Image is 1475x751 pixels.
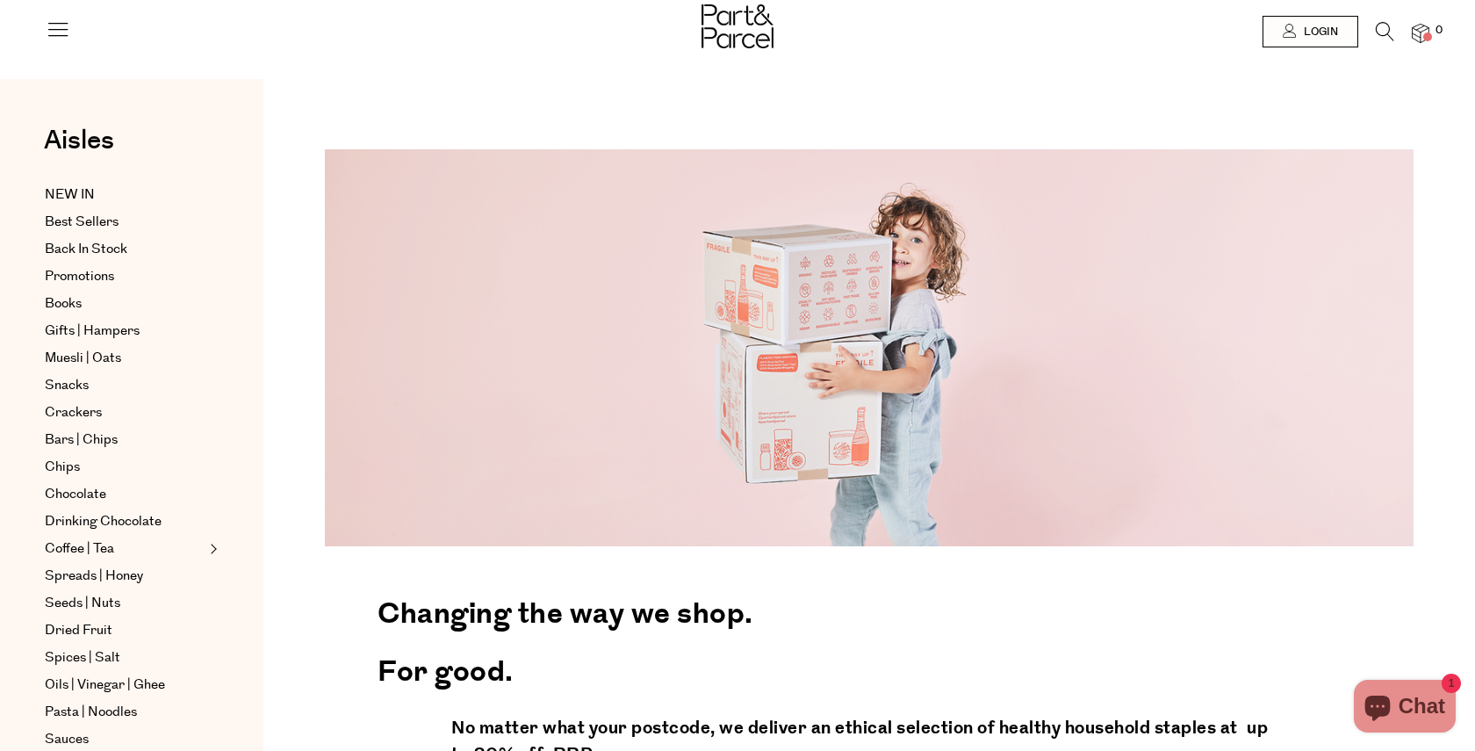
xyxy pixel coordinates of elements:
[45,511,162,532] span: Drinking Chocolate
[325,149,1414,546] img: 220427_Part_Parcel-0698-1344x490.png
[45,538,114,560] span: Coffee | Tea
[45,593,205,614] a: Seeds | Nuts
[378,581,1361,639] h2: Changing the way we shop.
[45,566,143,587] span: Spreads | Honey
[45,212,119,233] span: Best Sellers
[45,593,120,614] span: Seeds | Nuts
[44,121,114,160] span: Aisles
[45,484,106,505] span: Chocolate
[45,702,137,723] span: Pasta | Noodles
[44,127,114,171] a: Aisles
[45,293,82,314] span: Books
[702,4,773,48] img: Part&Parcel
[45,484,205,505] a: Chocolate
[45,566,205,587] a: Spreads | Honey
[45,457,80,478] span: Chips
[45,321,140,342] span: Gifts | Hampers
[45,212,205,233] a: Best Sellers
[45,402,205,423] a: Crackers
[45,457,205,478] a: Chips
[45,375,89,396] span: Snacks
[1263,16,1358,47] a: Login
[45,239,205,260] a: Back In Stock
[45,375,205,396] a: Snacks
[45,620,205,641] a: Dried Fruit
[45,293,205,314] a: Books
[45,321,205,342] a: Gifts | Hampers
[45,430,118,451] span: Bars | Chips
[45,348,121,369] span: Muesli | Oats
[45,538,205,560] a: Coffee | Tea
[45,402,102,423] span: Crackers
[45,266,205,287] a: Promotions
[45,184,95,206] span: NEW IN
[1299,25,1338,40] span: Login
[45,675,205,696] a: Oils | Vinegar | Ghee
[45,184,205,206] a: NEW IN
[378,639,1361,697] h2: For good.
[45,266,114,287] span: Promotions
[45,647,120,668] span: Spices | Salt
[45,675,165,696] span: Oils | Vinegar | Ghee
[45,239,127,260] span: Back In Stock
[1412,24,1429,42] a: 0
[45,430,205,451] a: Bars | Chips
[45,348,205,369] a: Muesli | Oats
[45,729,89,750] span: Sauces
[205,538,218,560] button: Expand/Collapse Coffee | Tea
[1349,680,1461,737] inbox-online-store-chat: Shopify online store chat
[1431,23,1447,39] span: 0
[45,620,112,641] span: Dried Fruit
[45,511,205,532] a: Drinking Chocolate
[45,647,205,668] a: Spices | Salt
[45,729,205,750] a: Sauces
[45,702,205,723] a: Pasta | Noodles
